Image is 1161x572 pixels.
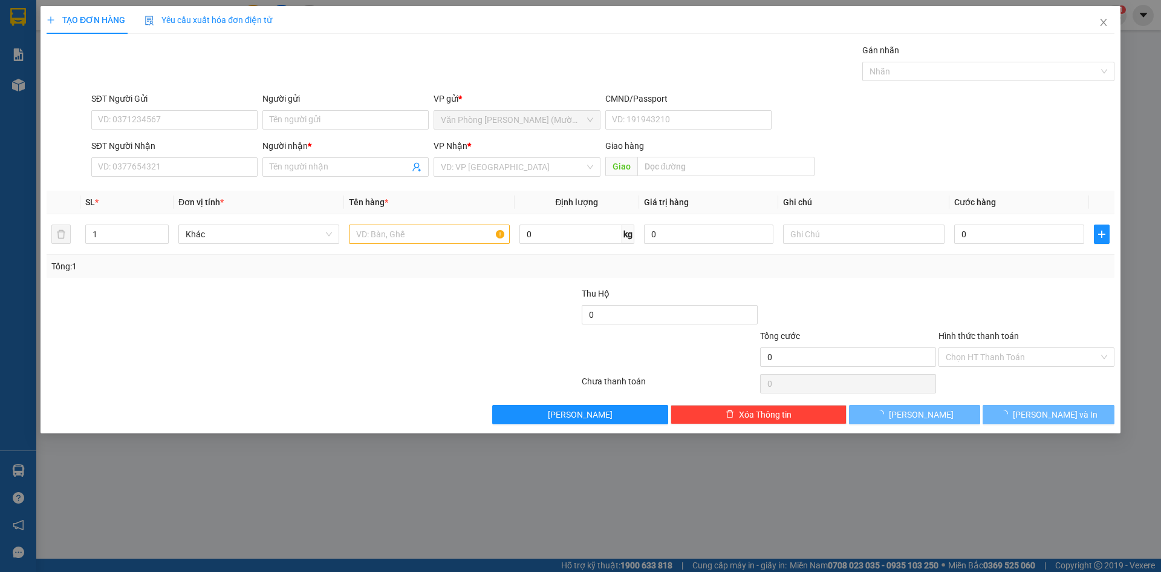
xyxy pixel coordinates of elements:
[349,197,388,207] span: Tên hàng
[637,157,815,176] input: Dọc đường
[556,197,599,207] span: Định lượng
[726,410,734,419] span: delete
[1087,6,1120,40] button: Close
[889,408,954,421] span: [PERSON_NAME]
[582,289,610,298] span: Thu Hộ
[605,157,637,176] span: Giao
[1094,229,1109,239] span: plus
[186,225,332,243] span: Khác
[91,92,258,105] div: SĐT Người Gửi
[412,162,422,172] span: user-add
[784,225,945,244] input: Ghi Chú
[441,111,593,129] span: Văn Phòng Trần Phú (Mường Thanh)
[145,16,154,25] img: icon
[178,197,224,207] span: Đơn vị tính
[1094,225,1110,244] button: plus
[91,139,258,153] div: SĐT Người Nhận
[1000,410,1013,418] span: loading
[876,410,889,418] span: loading
[938,331,1019,341] label: Hình thức thanh toán
[51,225,71,244] button: delete
[262,139,429,153] div: Người nhận
[862,45,899,55] label: Gán nhãn
[849,405,980,424] button: [PERSON_NAME]
[760,331,800,341] span: Tổng cước
[262,92,429,105] div: Người gửi
[580,375,759,396] div: Chưa thanh toán
[434,92,600,105] div: VP gửi
[47,16,55,24] span: plus
[51,260,448,273] div: Tổng: 1
[983,405,1114,424] button: [PERSON_NAME] và In
[349,225,510,244] input: VD: Bàn, Ghế
[47,15,125,25] span: TẠO ĐƠN HÀNG
[644,225,774,244] input: 0
[85,197,95,207] span: SL
[954,197,996,207] span: Cước hàng
[1099,18,1108,27] span: close
[548,408,613,421] span: [PERSON_NAME]
[779,191,949,214] th: Ghi chú
[605,141,644,151] span: Giao hàng
[622,225,634,244] span: kg
[493,405,669,424] button: [PERSON_NAME]
[1013,408,1098,421] span: [PERSON_NAME] và In
[434,141,468,151] span: VP Nhận
[739,408,792,421] span: Xóa Thông tin
[145,15,272,25] span: Yêu cầu xuất hóa đơn điện tử
[644,197,689,207] span: Giá trị hàng
[671,405,847,424] button: deleteXóa Thông tin
[605,92,772,105] div: CMND/Passport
